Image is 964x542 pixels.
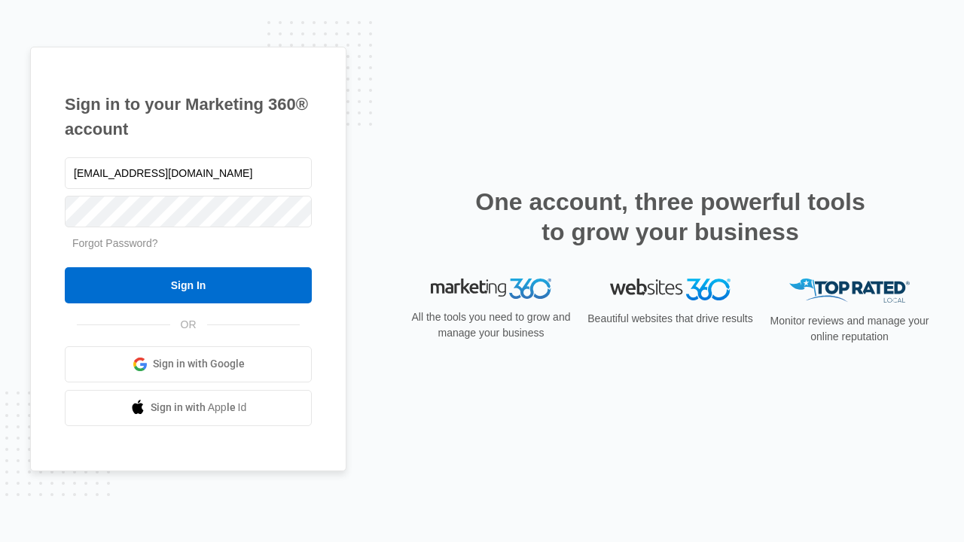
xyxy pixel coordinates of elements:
[586,311,755,327] p: Beautiful websites that drive results
[407,309,575,341] p: All the tools you need to grow and manage your business
[170,317,207,333] span: OR
[789,279,910,303] img: Top Rated Local
[65,267,312,303] input: Sign In
[431,279,551,300] img: Marketing 360
[65,346,312,382] a: Sign in with Google
[153,356,245,372] span: Sign in with Google
[765,313,934,345] p: Monitor reviews and manage your online reputation
[471,187,870,247] h2: One account, three powerful tools to grow your business
[72,237,158,249] a: Forgot Password?
[151,400,247,416] span: Sign in with Apple Id
[65,157,312,189] input: Email
[65,390,312,426] a: Sign in with Apple Id
[65,92,312,142] h1: Sign in to your Marketing 360® account
[610,279,731,300] img: Websites 360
